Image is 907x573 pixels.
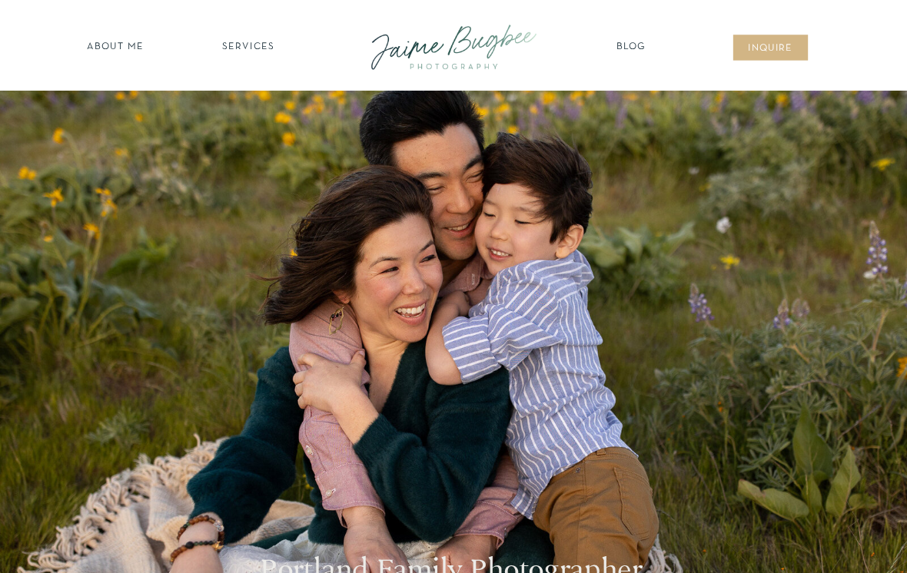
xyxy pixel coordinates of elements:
[82,40,148,55] a: about ME
[205,40,291,55] a: SERVICES
[613,40,650,55] a: Blog
[740,41,802,57] a: inqUIre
